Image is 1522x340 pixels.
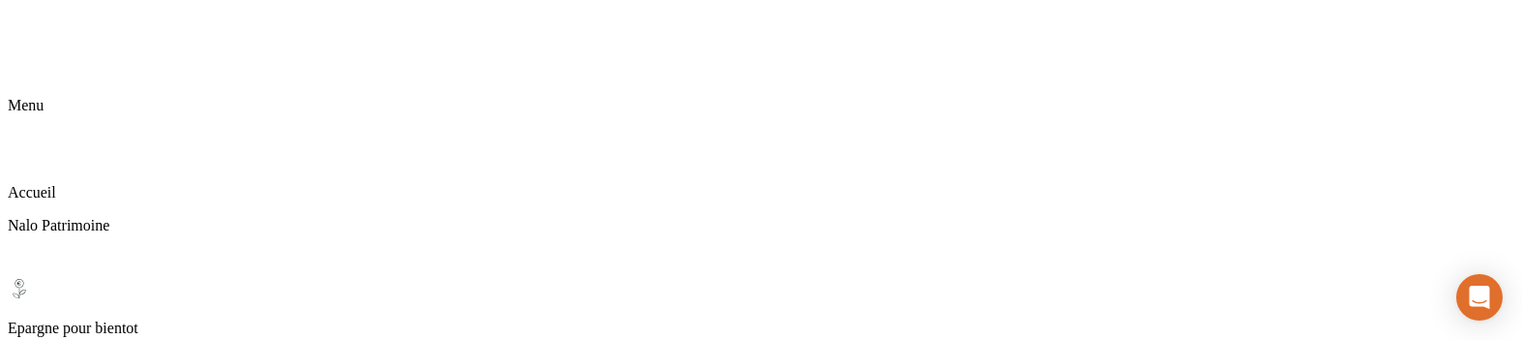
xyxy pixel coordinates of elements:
div: Open Intercom Messenger [1456,274,1503,321]
p: Nalo Patrimoine [8,217,1514,234]
p: Epargne pour bientot [8,320,1514,337]
div: Accueil [8,141,1514,201]
p: Accueil [8,184,1514,201]
div: Epargne pour bientot [8,277,1514,337]
span: Menu [8,97,44,113]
